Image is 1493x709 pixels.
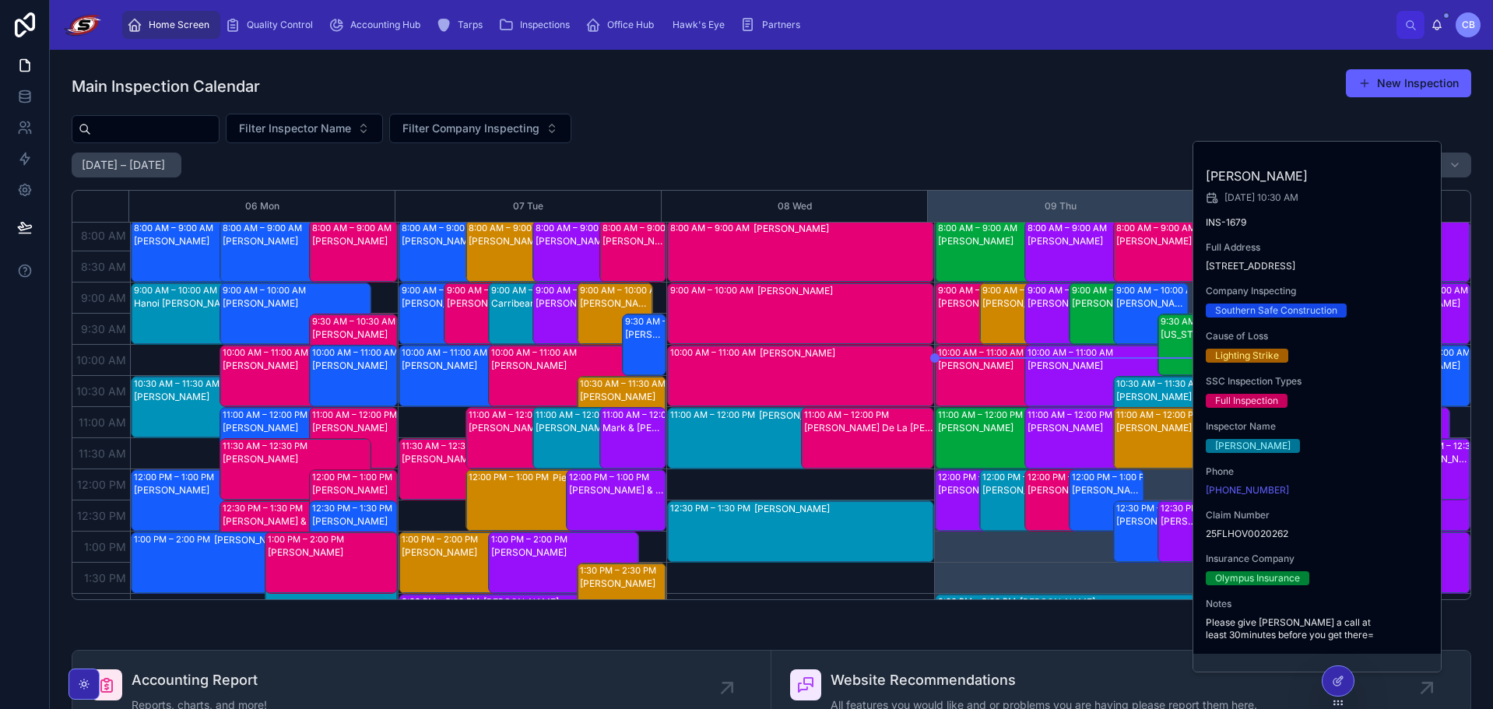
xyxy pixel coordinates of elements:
div: 1:00 PM – 2:00 PM [134,533,214,546]
div: 11:00 AM – 12:00 PM[PERSON_NAME] De La [PERSON_NAME] [802,408,934,469]
span: Company Inspecting [1206,285,1430,297]
span: Please give [PERSON_NAME] a call at least 30minutes before you get there= [1206,616,1430,641]
div: 9:30 AM – 10:30 AM [312,315,399,328]
div: 11:00 AM – 12:00 PM [938,409,1027,421]
button: Open [1364,666,1432,692]
div: 11:30 AM – 12:30 PM[PERSON_NAME] [220,439,371,500]
div: 11:00 AM – 12:00 PM[PERSON_NAME] [1025,408,1175,469]
button: 07 Tue [513,191,543,222]
div: [PERSON_NAME] [491,360,638,372]
div: 9:00 AM – 10:00 AM [982,284,1070,297]
a: Partners [736,11,811,39]
div: 9:30 AM – 10:30 AM[PERSON_NAME] [623,314,666,375]
span: 10:30 AM [72,384,130,398]
div: 12:30 PM – 1:30 PM [670,502,754,514]
div: [PERSON_NAME] [754,223,933,235]
div: 9:30 AM – 10:30 AM[PERSON_NAME] [310,314,397,375]
div: [US_STATE] & [PERSON_NAME] [1161,328,1200,341]
div: 09 Thu [1045,191,1077,222]
div: 12:00 PM – 1:00 PM[PERSON_NAME] & [PERSON_NAME] [567,470,666,531]
div: 8:00 AM – 9:00 AM[PERSON_NAME] [533,221,645,282]
div: 9:00 AM – 10:00 AM [580,284,667,297]
div: 11:00 AM – 12:00 PM [670,409,759,421]
div: [PERSON_NAME] [1116,391,1200,403]
div: 12:30 PM – 1:30 PM[PERSON_NAME] [1158,501,1201,562]
span: 9:30 AM [77,322,130,335]
button: 06 Mon [245,191,279,222]
div: [PERSON_NAME] De La [PERSON_NAME] [804,422,933,434]
button: 08 Wed [778,191,812,222]
div: 10:00 AM – 11:00 AM[PERSON_NAME] [489,346,639,406]
div: 12:00 PM – 1:00 PM[PERSON_NAME] [1070,470,1143,531]
span: Phone [1206,465,1430,478]
div: 8:00 AM – 9:00 AM [134,222,217,234]
div: [PERSON_NAME] [757,285,933,297]
div: 8:00 AM – 9:00 AM[PERSON_NAME] [936,221,1086,282]
div: [PERSON_NAME] [223,360,370,372]
div: 12:30 PM – 1:30 PM[PERSON_NAME] [668,501,933,562]
div: [PERSON_NAME] [268,546,397,559]
div: 8:00 AM – 9:00 AM [602,222,686,234]
div: [PERSON_NAME] [134,235,281,247]
div: 12:30 PM – 1:30 PM[PERSON_NAME] [1114,501,1188,562]
div: Lighting Strike [1215,349,1279,363]
span: Accounting Hub [350,19,420,31]
div: 8:00 AM – 9:00 AM[PERSON_NAME] [1114,221,1201,282]
span: 1:00 PM [80,540,130,553]
div: [PERSON_NAME] & [PERSON_NAME] [569,484,665,497]
div: [PERSON_NAME] [402,546,549,559]
div: [PERSON_NAME] [134,391,281,403]
div: 1:30 PM – 2:30 PM[PERSON_NAME] [265,563,398,624]
span: Notes [1206,598,1430,610]
div: 11:00 AM – 12:00 PM[PERSON_NAME] [668,408,894,469]
div: [PERSON_NAME] [1028,360,1175,372]
div: 9:00 AM – 10:00 AMCarribean [PERSON_NAME] [489,283,563,344]
a: New Inspection [1346,69,1471,97]
div: 1:00 PM – 2:00 PM[PERSON_NAME] [489,532,639,593]
a: Tarps [431,11,494,39]
div: 1:30 PM – 2:30 PM[PERSON_NAME] [578,563,665,624]
div: 9:00 AM – 10:00 AM[PERSON_NAME] [220,283,371,344]
div: 9:00 AM – 10:00 AM[PERSON_NAME] [1025,283,1099,344]
div: 9:00 AM – 10:00 AM[PERSON_NAME] [1114,283,1188,344]
div: [PERSON_NAME] [1072,297,1143,310]
div: Carribean [PERSON_NAME] [491,297,562,310]
div: [PERSON_NAME] [312,235,396,247]
span: 8:00 AM [77,229,130,242]
div: 8:00 AM – 9:00 AM[PERSON_NAME] [132,221,282,282]
span: SSC Inspection Types [1206,375,1430,388]
a: Home Screen [122,11,220,39]
div: 8:00 AM – 9:00 AM[PERSON_NAME] [466,221,578,282]
div: [PERSON_NAME] [223,297,370,310]
div: 9:00 AM – 10:00 AM [491,284,578,297]
div: 12:00 PM – 1:00 PM[PERSON_NAME] [936,470,1010,531]
div: 9:00 AM – 10:00 AM [402,284,489,297]
div: 9:30 AM – 10:30 AM[US_STATE] & [PERSON_NAME] [1158,314,1201,375]
button: Select Button [226,114,383,143]
div: 10:30 AM – 11:30 AM [1116,377,1206,390]
div: 10:00 AM – 11:00 AM[PERSON_NAME] [936,346,1086,406]
div: 10:00 AM – 11:00 AM [1028,346,1117,359]
div: 8:00 AM – 9:00 AM[PERSON_NAME] [668,221,933,282]
div: 10:00 AM – 11:00 AM[PERSON_NAME] [399,346,550,406]
span: 12:30 PM [73,509,130,522]
div: 9:00 AM – 10:00 AM[PERSON_NAME] [399,283,473,344]
div: [PERSON_NAME] [602,235,665,247]
div: [PERSON_NAME] [1028,484,1098,497]
div: [PERSON_NAME] [580,391,664,403]
div: [PERSON_NAME] [402,453,511,465]
span: Inspector Name [1206,420,1430,433]
div: [PERSON_NAME] [754,503,933,515]
div: 12:30 PM – 1:30 PM [312,502,396,514]
div: [PERSON_NAME] [1020,596,1200,609]
div: 8:00 AM – 9:00 AM [1116,222,1200,234]
div: 9:00 AM – 10:00 AM [536,284,623,297]
div: Full Inspection [1215,394,1278,408]
div: [PERSON_NAME] [580,577,664,590]
span: 1:30 PM [80,571,130,584]
div: 2:00 PM – 3:00 PM [938,595,1020,608]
